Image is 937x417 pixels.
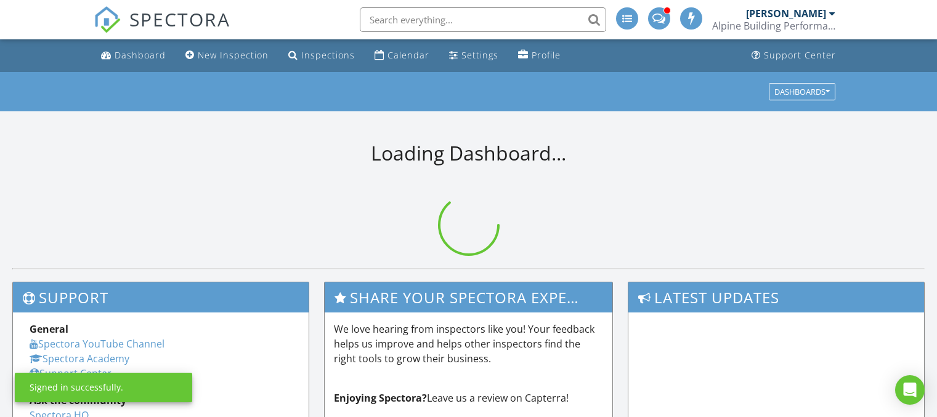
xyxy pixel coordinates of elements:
div: Support Center [764,49,836,61]
a: Support Center [747,44,841,67]
a: Dashboard [96,44,171,67]
p: We love hearing from inspectors like you! Your feedback helps us improve and helps other inspecto... [334,322,604,366]
strong: Enjoying Spectora? [334,391,427,405]
a: Support Center [30,367,112,380]
a: Profile [513,44,566,67]
h3: Support [13,282,309,312]
input: Search everything... [360,7,606,32]
p: Leave us a review on Capterra! [334,391,604,405]
div: Open Intercom Messenger [895,375,925,405]
h3: Share Your Spectora Experience [325,282,613,312]
strong: General [30,322,68,336]
div: Dashboard [115,49,166,61]
a: Spectora Academy [30,352,129,365]
button: Dashboards [769,83,835,100]
a: SPECTORA [94,17,230,42]
div: [PERSON_NAME] [746,7,826,20]
a: Settings [444,44,503,67]
div: Alpine Building Performance [712,20,835,32]
a: Calendar [370,44,434,67]
a: Inspections [283,44,360,67]
div: Profile [532,49,561,61]
span: SPECTORA [129,6,230,32]
div: Calendar [387,49,429,61]
h3: Latest Updates [628,282,924,312]
img: The Best Home Inspection Software - Spectora [94,6,121,33]
a: Spectora YouTube Channel [30,337,164,351]
div: Settings [461,49,498,61]
div: Inspections [301,49,355,61]
div: New Inspection [198,49,269,61]
div: Dashboards [774,87,830,96]
div: Signed in successfully. [30,381,123,394]
a: New Inspection [181,44,274,67]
